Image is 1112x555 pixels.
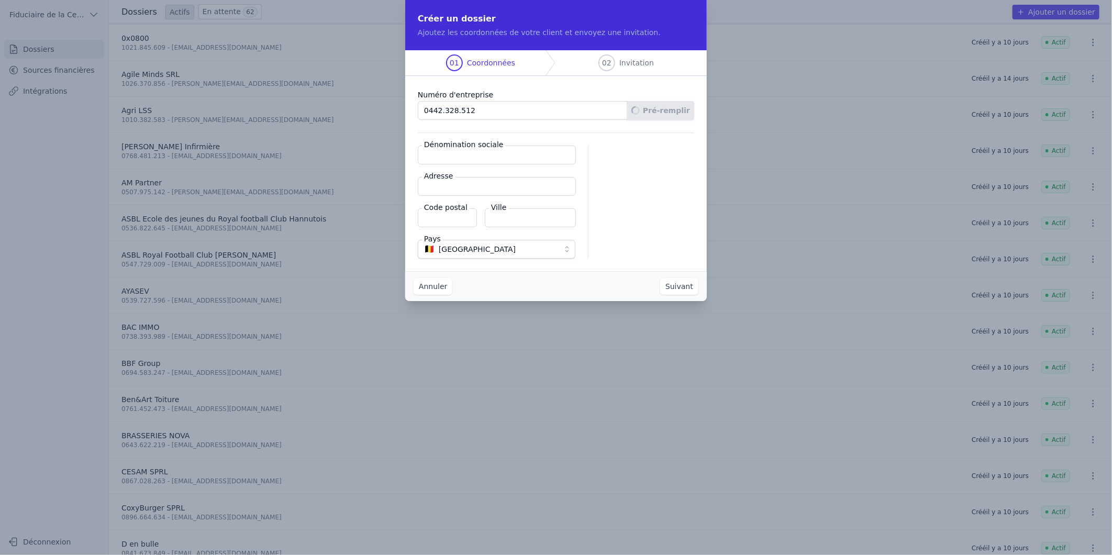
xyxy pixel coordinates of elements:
[450,58,459,68] span: 01
[619,58,654,68] span: Invitation
[660,278,698,295] button: Suivant
[414,278,452,295] button: Annuler
[489,202,509,213] label: Ville
[418,13,694,25] h2: Créer un dossier
[418,27,694,38] p: Ajoutez les coordonnées de votre client et envoyez une invitation.
[439,243,516,256] span: [GEOGRAPHIC_DATA]
[422,202,470,213] label: Code postal
[627,101,694,120] button: Pré-remplir
[405,50,707,76] nav: Progress
[418,88,694,101] label: Numéro d'entreprise
[467,58,515,68] span: Coordonnées
[602,58,611,68] span: 02
[422,234,443,244] label: Pays
[422,171,455,181] label: Adresse
[418,240,575,259] button: 🇧🇪 [GEOGRAPHIC_DATA]
[424,246,435,252] span: 🇧🇪
[422,139,506,150] label: Dénomination sociale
